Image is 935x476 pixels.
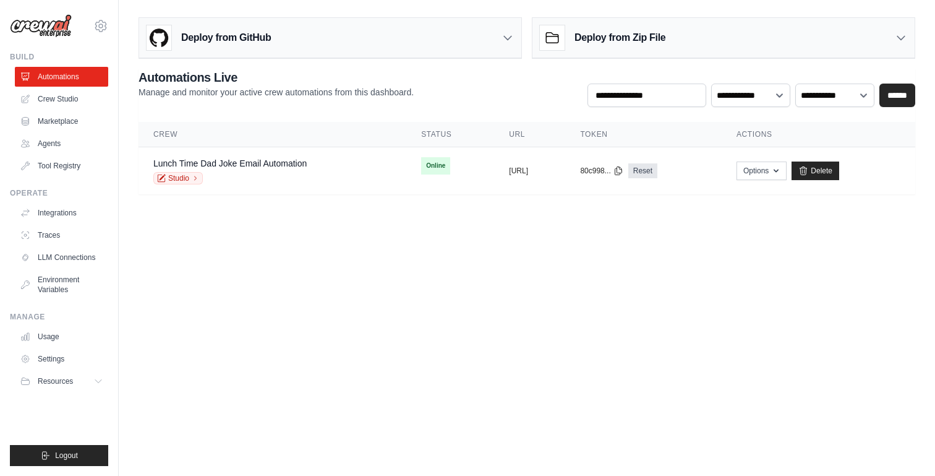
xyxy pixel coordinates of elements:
[181,30,271,45] h3: Deploy from GitHub
[722,122,915,147] th: Actions
[792,162,839,180] a: Delete
[15,203,108,223] a: Integrations
[494,122,565,147] th: URL
[15,134,108,154] a: Agents
[15,156,108,176] a: Tool Registry
[147,25,171,50] img: GitHub Logo
[139,69,414,86] h2: Automations Live
[15,327,108,347] a: Usage
[139,86,414,98] p: Manage and monitor your active crew automations from this dashboard.
[10,312,108,322] div: Manage
[139,122,406,147] th: Crew
[15,349,108,369] a: Settings
[10,445,108,466] button: Logout
[10,14,72,38] img: Logo
[15,371,108,391] button: Resources
[574,30,665,45] h3: Deploy from Zip File
[55,451,78,461] span: Logout
[15,248,108,267] a: LLM Connections
[15,89,108,109] a: Crew Studio
[421,157,450,175] span: Online
[38,376,73,386] span: Resources
[10,188,108,198] div: Operate
[580,166,623,176] button: 80c998...
[15,67,108,87] a: Automations
[736,162,787,180] button: Options
[873,417,935,476] iframe: Chat Widget
[153,158,307,168] a: Lunch Time Dad Joke Email Automation
[565,122,722,147] th: Token
[15,111,108,131] a: Marketplace
[15,270,108,300] a: Environment Variables
[153,172,203,184] a: Studio
[10,52,108,62] div: Build
[15,225,108,245] a: Traces
[406,122,494,147] th: Status
[628,163,657,178] a: Reset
